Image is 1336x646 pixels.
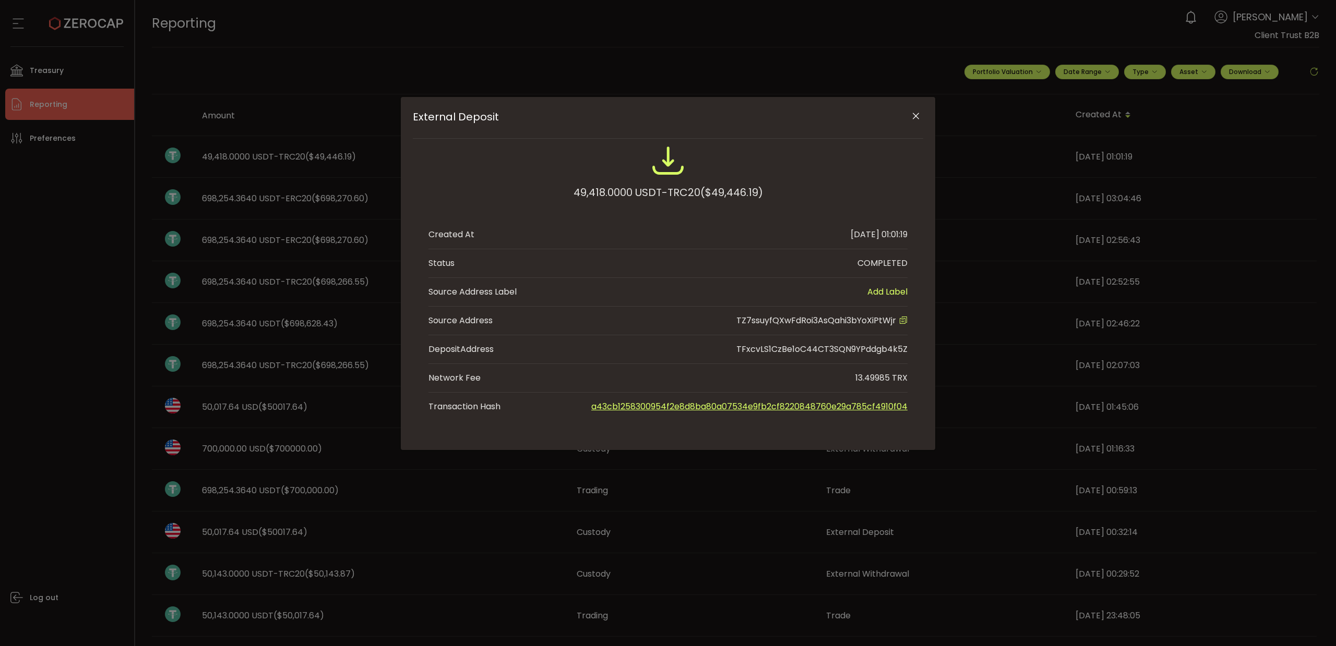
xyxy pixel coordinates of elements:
div: Network Fee [428,372,481,384]
div: 49,418.0000 USDT-TRC20 [574,183,763,202]
span: Deposit [428,343,460,355]
div: External Deposit [401,97,935,450]
div: TFxcvLS1CzBe1oC44CT3SQN9YPddgb4k5Z [736,343,908,356]
span: TZ7ssuyfQXwFdRoi3AsQahi3bYoXiPtWjr [736,314,896,326]
span: Transaction Hash [428,400,533,413]
span: External Deposit [413,111,872,123]
div: 13.49985 TRX [855,372,908,384]
span: Source Address Label [428,286,517,298]
button: Close [906,107,925,126]
div: Source Address [428,314,493,327]
div: Address [428,343,494,356]
span: Add Label [867,286,908,298]
div: Created At [428,228,474,241]
div: COMPLETED [857,257,908,270]
iframe: Chat Widget [1102,227,1336,646]
div: Status [428,257,455,270]
a: a43cb1258300954f2e8d8ba80a07534e9fb2cf8220848760e29a785cf4910f04 [591,400,908,412]
span: ($49,446.19) [700,183,763,202]
div: [DATE] 01:01:19 [851,228,908,241]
